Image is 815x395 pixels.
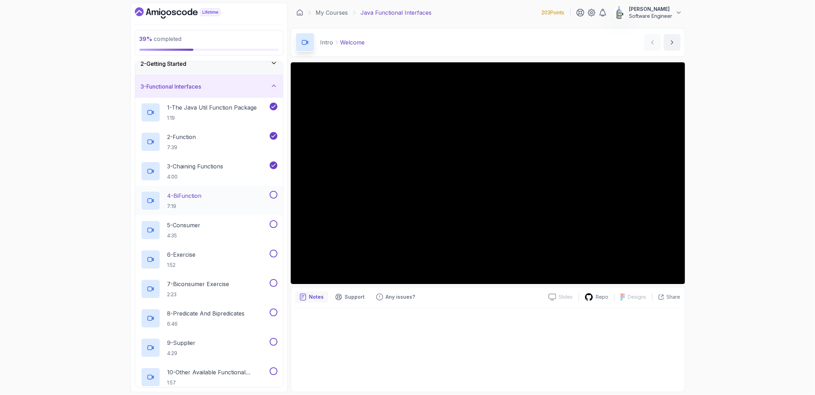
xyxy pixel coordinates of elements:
button: 8-Predicate And Bipredicates6:46 [141,309,277,328]
p: Share [667,293,681,300]
p: 1 - The Java Util Function Package [167,103,257,112]
p: 7:19 [167,203,202,210]
a: Dashboard [135,7,237,19]
p: 4 - BiFunction [167,192,202,200]
h3: 2 - Getting Started [141,60,187,68]
p: 1:19 [167,115,257,122]
h3: 3 - Functional Interfaces [141,82,201,91]
p: Welcome [340,38,365,47]
button: 3-Chaining Functions4:00 [141,161,277,181]
p: 4:29 [167,350,196,357]
button: 6-Exercise1:52 [141,250,277,269]
button: 2-Function7:39 [141,132,277,152]
button: Share [652,293,681,300]
a: Dashboard [296,9,303,16]
p: 7 - Biconsumer Exercise [167,280,229,288]
button: 7-Biconsumer Exercise2:23 [141,279,277,299]
button: 9-Supplier4:29 [141,338,277,358]
button: user profile image[PERSON_NAME]Software Engineer [613,6,682,20]
button: next content [664,34,681,51]
button: 2-Getting Started [135,53,283,75]
p: [PERSON_NAME] [629,6,672,13]
p: Repo [596,293,609,300]
span: 39 % [139,35,153,42]
p: 1:57 [167,379,268,386]
p: 9 - Supplier [167,339,196,347]
a: Repo [579,293,614,302]
button: 1-The Java Util Function Package1:19 [141,103,277,122]
p: Slides [559,293,573,300]
p: Intro [320,38,333,47]
p: 6 - Exercise [167,250,196,259]
p: Any issues? [386,293,415,300]
button: 3-Functional Interfaces [135,75,283,98]
p: 1:52 [167,262,196,269]
button: previous content [644,34,661,51]
p: 4:00 [167,173,223,180]
a: My Courses [316,8,348,17]
p: Software Engineer [629,13,672,20]
img: user profile image [613,6,626,19]
p: 5 - Consumer [167,221,201,229]
p: Support [345,293,365,300]
button: notes button [295,291,328,303]
button: Feedback button [372,291,420,303]
p: 2 - Function [167,133,196,141]
p: 8 - Predicate And Bipredicates [167,309,245,318]
button: 10-Other Available Functional Interfaces1:57 [141,367,277,387]
p: 2:23 [167,291,229,298]
p: 6:46 [167,320,245,327]
button: 4-BiFunction7:19 [141,191,277,210]
button: Support button [331,291,369,303]
p: 10 - Other Available Functional Interfaces [167,368,268,376]
p: 203 Points [542,9,565,16]
p: Java Functional Interfaces [361,8,432,17]
span: completed [139,35,182,42]
iframe: 1 - Hi [291,62,685,284]
p: 3 - Chaining Functions [167,162,223,171]
button: 5-Consumer4:35 [141,220,277,240]
p: 7:39 [167,144,196,151]
p: Designs [628,293,647,300]
p: 4:35 [167,232,201,239]
p: Notes [309,293,324,300]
